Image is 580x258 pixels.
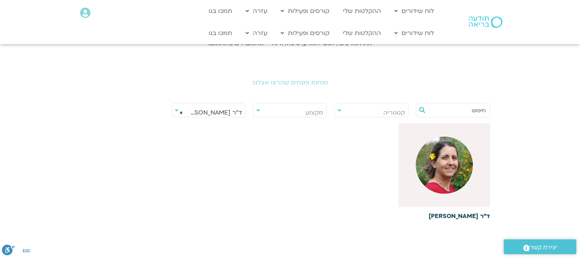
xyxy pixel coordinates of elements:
[530,242,557,253] span: יצירת קשר
[504,239,576,254] a: יצירת קשר
[205,26,236,40] a: תמכו בנו
[242,26,271,40] a: עזרה
[277,26,333,40] a: קורסים ופעילות
[390,26,438,40] a: לוח שידורים
[277,4,333,18] a: קורסים ופעילות
[428,104,486,117] input: חיפוש
[242,4,271,18] a: עזרה
[77,79,504,86] h2: מנחות ומנחים שהרצו אצלנו:
[398,123,490,220] a: ד"ר [PERSON_NAME]
[339,4,385,18] a: ההקלטות שלי
[172,104,245,121] span: ד"ר נועה אלבלדה
[205,4,236,18] a: תמכו בנו
[339,26,385,40] a: ההקלטות שלי
[383,108,405,117] span: קטגוריה
[180,107,183,117] span: ×
[469,16,502,28] img: תודעה בריאה
[398,213,490,220] h6: ד"ר [PERSON_NAME]
[390,4,438,18] a: לוח שידורים
[172,104,245,115] span: ד"ר נועה אלבלדה
[305,108,323,117] span: מקצוע
[416,137,473,194] img: %D7%A0%D7%95%D7%A2%D7%94-%D7%90%D7%9C%D7%91%D7%9C%D7%93%D7%94.png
